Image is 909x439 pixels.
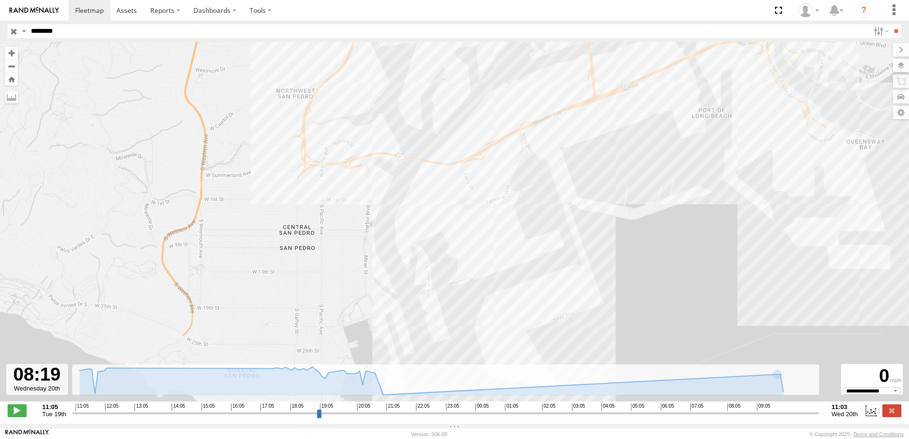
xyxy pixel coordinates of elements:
i: ? [856,3,871,18]
span: 06:05 [661,403,674,411]
button: Zoom Home [5,73,18,86]
span: 21:05 [387,403,400,411]
span: 05:05 [631,403,644,411]
span: 13:05 [135,403,148,411]
span: 09:05 [757,403,770,411]
span: 23:05 [446,403,459,411]
label: Close [882,404,901,417]
strong: 11:05 [42,403,67,410]
a: Visit our Website [5,429,49,439]
span: 16:05 [231,403,244,411]
a: Terms and Conditions [853,431,904,437]
label: Measure [5,90,18,104]
label: Play/Stop [8,404,27,417]
img: rand-logo.svg [10,7,59,14]
span: 00:05 [475,403,489,411]
span: 08:05 [727,403,741,411]
span: 14:05 [172,403,185,411]
span: 22:05 [416,403,429,411]
div: 0 [842,365,901,387]
button: Zoom in [5,47,18,59]
div: © Copyright 2025 - [809,431,904,437]
label: Search Filter Options [870,24,890,38]
label: Search Query [20,24,28,38]
div: Zulema McIntosch [795,3,822,18]
span: 01:05 [505,403,518,411]
span: 04:05 [601,403,615,411]
span: 12:05 [105,403,118,411]
span: 15:05 [202,403,215,411]
label: Map Settings [893,106,909,119]
span: 03:05 [572,403,585,411]
span: Wed 20th Aug 2025 [832,410,858,418]
span: 18:05 [290,403,304,411]
span: Tue 19th Aug 2025 [42,410,67,418]
span: 07:05 [690,403,704,411]
span: 19:05 [320,403,333,411]
span: 11:05 [76,403,89,411]
button: Zoom out [5,59,18,73]
span: 02:05 [542,403,555,411]
span: 20:05 [357,403,370,411]
div: Version: 306.00 [411,431,447,437]
span: 17:05 [261,403,274,411]
strong: 11:03 [832,403,858,410]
